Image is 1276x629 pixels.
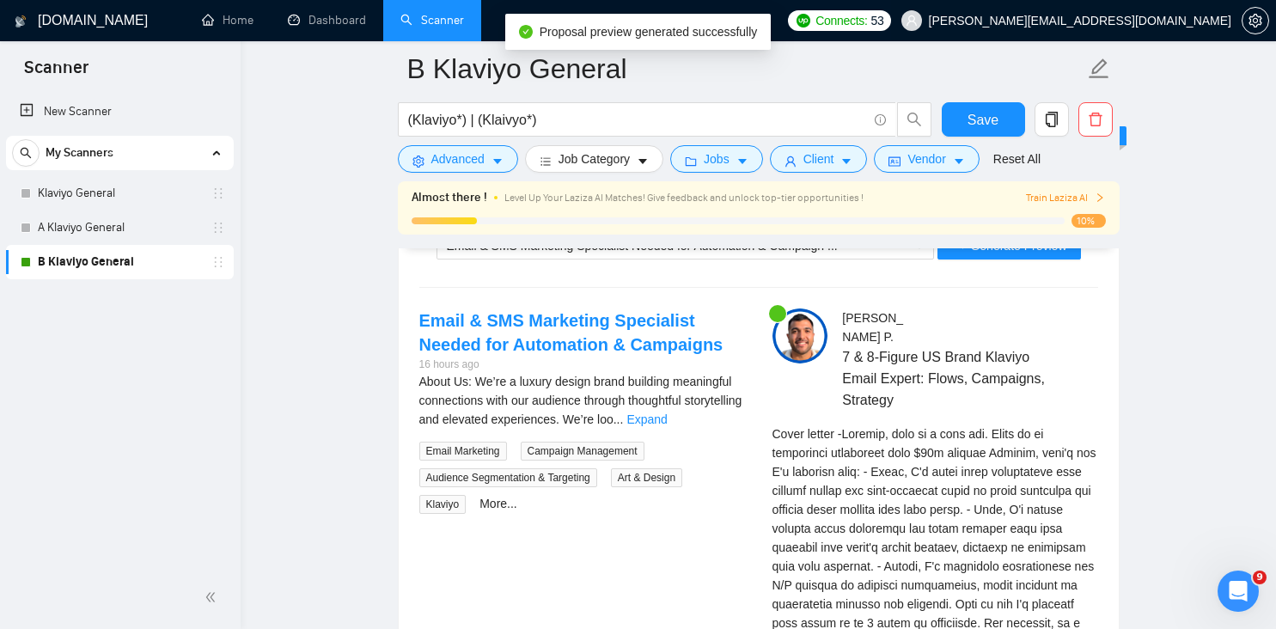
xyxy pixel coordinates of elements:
[874,145,979,173] button: idcardVendorcaret-down
[525,145,663,173] button: barsJob Categorycaret-down
[611,468,682,487] span: Art & Design
[211,221,225,235] span: holder
[815,11,867,30] span: Connects:
[968,109,998,131] span: Save
[479,497,517,510] a: More...
[398,145,518,173] button: settingAdvancedcaret-down
[20,95,220,129] a: New Scanner
[1035,102,1069,137] button: copy
[400,13,464,27] a: searchScanner
[205,589,222,606] span: double-left
[1095,192,1105,203] span: right
[38,176,201,211] a: Klaviyo General
[670,145,763,173] button: folderJobscaret-down
[1218,571,1259,612] iframe: Intercom live chat
[951,242,970,254] span: loading
[521,442,644,461] span: Campaign Management
[614,412,624,426] span: ...
[419,372,745,429] div: About Us: We’re a luxury design brand building meaningful connections with our audience through t...
[447,239,838,253] span: Email & SMS Marketing Specialist Needed for Automation & Campaign ...
[419,468,597,487] span: Audience Segmentation & Targeting
[840,155,852,168] span: caret-down
[38,245,201,279] a: B Klaviyo General
[407,47,1084,90] input: Scanner name...
[1026,190,1105,206] button: Train Laziza AI
[13,147,39,159] span: search
[704,150,730,168] span: Jobs
[953,155,965,168] span: caret-down
[770,145,868,173] button: userClientcaret-down
[15,8,27,35] img: logo
[46,136,113,170] span: My Scanners
[419,375,742,426] span: About Us: We’re a luxury design brand building meaningful connections with our audience through t...
[1242,14,1268,27] span: setting
[288,13,366,27] a: dashboardDashboard
[637,155,649,168] span: caret-down
[519,25,533,39] span: check-circle
[685,155,697,168] span: folder
[419,357,745,373] div: 16 hours ago
[1079,112,1112,127] span: delete
[1035,112,1068,127] span: copy
[1078,102,1113,137] button: delete
[419,311,723,354] a: Email & SMS Marketing Specialist Needed for Automation & Campaigns
[559,150,630,168] span: Job Category
[419,495,467,514] span: Klaviyo
[842,311,903,344] span: [PERSON_NAME] P .
[898,112,931,127] span: search
[408,109,867,131] input: Search Freelance Jobs...
[942,102,1025,137] button: Save
[871,11,884,30] span: 53
[412,188,487,207] span: Almost there !
[211,186,225,200] span: holder
[540,25,758,39] span: Proposal preview generated successfully
[906,15,918,27] span: user
[897,102,931,137] button: search
[431,150,485,168] span: Advanced
[211,255,225,269] span: holder
[1242,14,1269,27] a: setting
[491,155,504,168] span: caret-down
[6,95,234,129] li: New Scanner
[202,13,253,27] a: homeHome
[797,14,810,27] img: upwork-logo.png
[412,155,424,168] span: setting
[1088,58,1110,80] span: edit
[504,192,864,204] span: Level Up Your Laziza AI Matches! Give feedback and unlock top-tier opportunities !
[888,155,901,168] span: idcard
[1253,571,1267,584] span: 9
[1242,7,1269,34] button: setting
[10,55,102,91] span: Scanner
[12,139,40,167] button: search
[736,155,748,168] span: caret-down
[785,155,797,168] span: user
[1071,214,1106,228] span: 10%
[419,442,507,461] span: Email Marketing
[907,150,945,168] span: Vendor
[803,150,834,168] span: Client
[1095,129,1119,143] span: New
[6,136,234,279] li: My Scanners
[842,346,1047,411] span: 7 & 8-Figure US Brand Klaviyo Email Expert: Flows, Campaigns, Strategy
[540,155,552,168] span: bars
[993,150,1041,168] a: Reset All
[38,211,201,245] a: A Klaviyo General
[626,412,667,426] a: Expand
[772,308,827,363] img: c1E6gzS56YU1Irpcdfa_tiEhnI4n-8MqS_ctiu7CKt4qaRWtQmRi13eycq5rnpKfrn
[875,114,886,125] span: info-circle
